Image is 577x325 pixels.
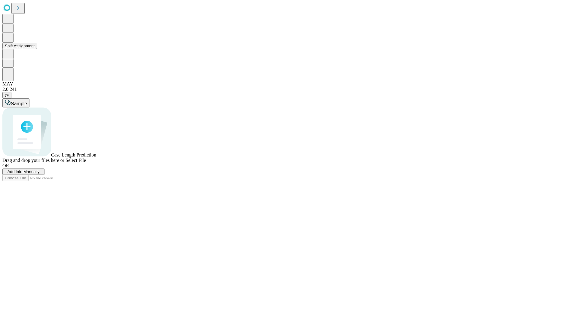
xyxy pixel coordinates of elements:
[2,158,64,163] span: Drag and drop your files here or
[2,98,29,107] button: Sample
[5,93,9,97] span: @
[51,152,96,157] span: Case Length Prediction
[2,169,44,175] button: Add Info Manually
[66,158,86,163] span: Select File
[2,87,575,92] div: 2.0.241
[2,92,11,98] button: @
[2,163,9,168] span: OR
[8,169,40,174] span: Add Info Manually
[2,81,575,87] div: MAY
[11,101,27,106] span: Sample
[2,43,37,49] button: Shift Assignment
